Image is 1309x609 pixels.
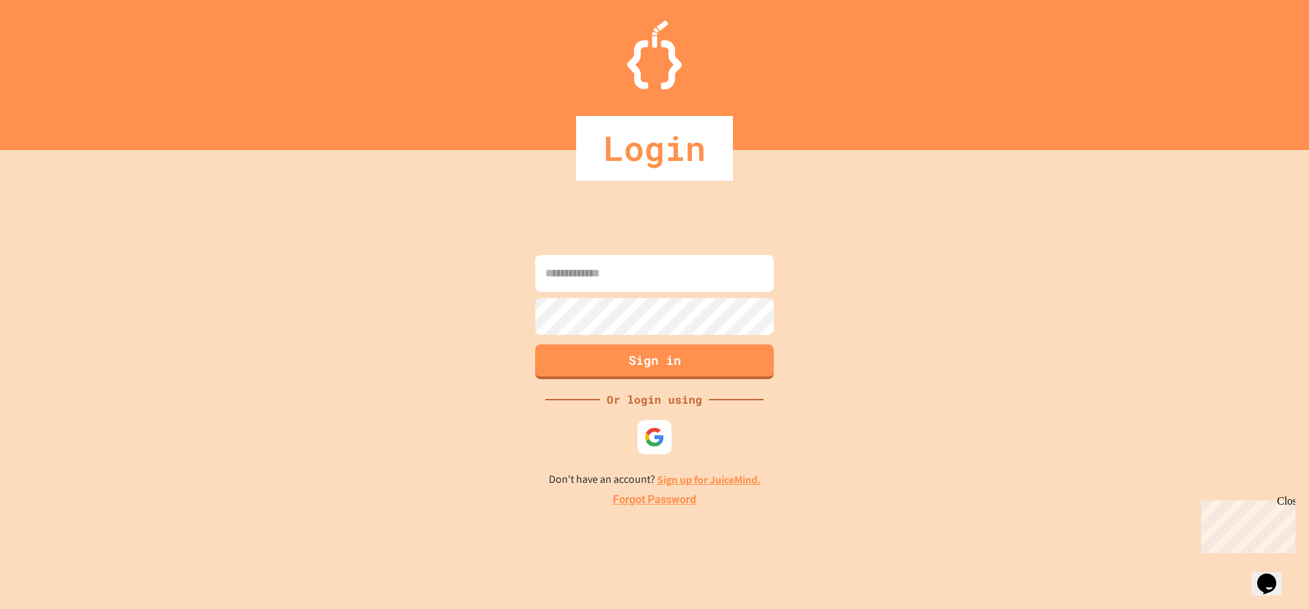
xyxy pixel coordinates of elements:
[613,492,696,508] a: Forgot Password
[576,116,733,181] div: Login
[1196,495,1295,553] iframe: chat widget
[644,427,665,447] img: google-icon.svg
[549,471,761,488] p: Don't have an account?
[600,391,709,408] div: Or login using
[657,473,761,487] a: Sign up for JuiceMind.
[627,20,682,89] img: Logo.svg
[535,344,774,379] button: Sign in
[5,5,94,87] div: Chat with us now!Close
[1252,554,1295,595] iframe: chat widget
